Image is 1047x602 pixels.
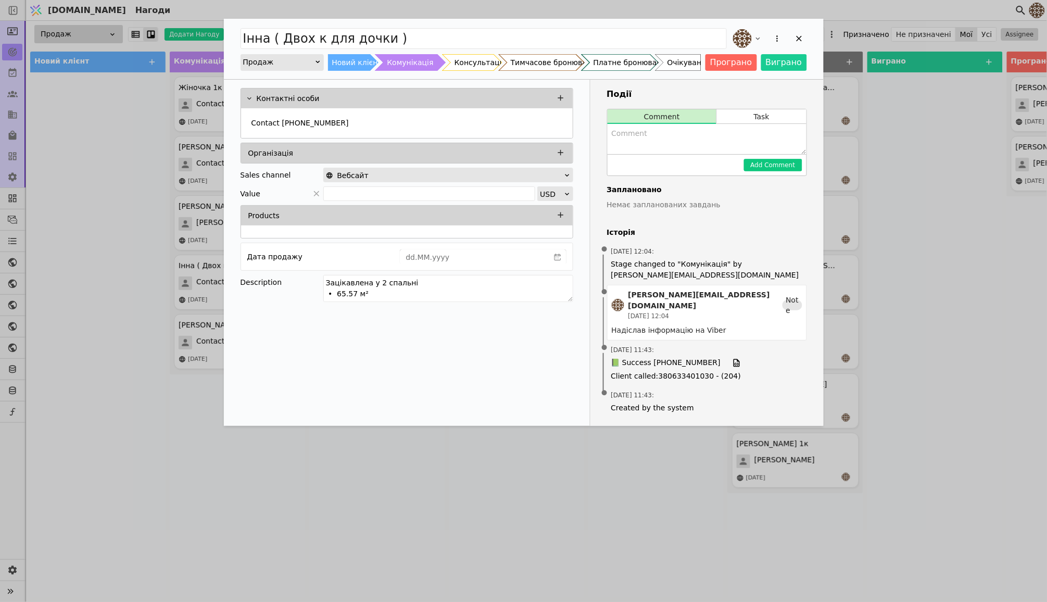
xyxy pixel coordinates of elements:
p: Контактні особи [257,93,320,104]
span: 📗 Success [PHONE_NUMBER] [611,357,721,369]
p: Організація [248,148,294,159]
p: Немає запланованих завдань [607,199,807,210]
div: Очікування [667,54,711,71]
p: Products [248,210,280,221]
span: Note [786,295,799,316]
div: Тимчасове бронювання [511,54,601,71]
img: online-store.svg [326,172,333,179]
textarea: Зацікавлена у 2 спальні • 65.57 м² будинок 2 | поверх 6 | помешкання 87 [323,275,573,302]
span: [DATE] 12:04 : [611,247,654,256]
svg: calender simple [554,254,561,261]
button: Add Comment [744,159,802,171]
span: Вебсайт [337,168,369,183]
div: Sales channel [241,168,291,182]
div: Новий клієнт [332,54,382,71]
div: Add Opportunity [224,19,824,426]
span: Stage changed to "Комунікація" by [PERSON_NAME][EMAIL_ADDRESS][DOMAIN_NAME] [611,259,803,281]
h3: Події [607,88,807,101]
div: Комунікація [387,54,433,71]
button: Виграно [761,54,807,71]
button: Comment [608,109,717,124]
span: [DATE] 11:43 : [611,391,654,400]
div: [DATE] 12:04 [628,311,783,321]
div: Продаж [243,55,314,69]
div: Description [241,275,323,290]
div: Надіслав інформацію на Viber [612,325,802,336]
span: • [599,335,610,361]
div: Консультація [455,54,506,71]
button: Task [717,109,806,124]
span: Value [241,186,260,201]
span: • [599,279,610,306]
input: dd.MM.yyyy [400,250,549,265]
span: Client called : 380633401030 - (204) [611,371,803,382]
h4: Заплановано [607,184,807,195]
img: an [733,29,752,48]
button: Програно [705,54,757,71]
span: Created by the system [611,403,803,413]
span: [DATE] 11:43 : [611,345,654,355]
div: USD [540,187,563,202]
img: an [612,299,624,311]
div: Дата продажу [247,249,302,264]
span: • [599,236,610,263]
p: Contact [PHONE_NUMBER] [251,118,349,129]
h4: Історія [607,227,807,238]
div: Платне бронювання [594,54,671,71]
span: • [599,380,610,407]
div: [PERSON_NAME][EMAIL_ADDRESS][DOMAIN_NAME] [628,290,783,311]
